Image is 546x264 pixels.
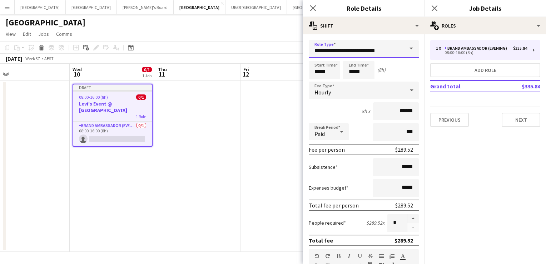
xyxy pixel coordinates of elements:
[35,29,52,39] a: Jobs
[314,130,325,137] span: Paid
[66,0,117,14] button: [GEOGRAPHIC_DATA]
[368,253,373,259] button: Strikethrough
[303,17,425,34] div: Shift
[430,113,469,127] button: Previous
[407,214,419,223] button: Increase
[73,84,153,147] app-job-card: Draft08:00-16:00 (8h)0/1Levi's Event @ [GEOGRAPHIC_DATA]1 RoleBrand Ambassador (Evening)0/108:00-...
[73,84,152,90] div: Draft
[303,4,425,13] h3: Role Details
[336,253,341,259] button: Bold
[362,108,370,114] div: 8h x
[309,146,345,153] div: Fee per person
[325,253,330,259] button: Redo
[136,114,146,119] span: 1 Role
[314,89,331,96] span: Hourly
[6,31,16,37] span: View
[157,70,167,78] span: 11
[314,253,319,259] button: Undo
[79,94,108,100] span: 08:00-16:00 (8h)
[389,253,394,259] button: Ordered List
[225,0,287,14] button: UBER [GEOGRAPHIC_DATA]
[24,56,41,61] span: Week 37
[379,253,384,259] button: Unordered List
[309,185,348,191] label: Expenses budget
[513,46,527,51] div: $335.84
[117,0,174,14] button: [PERSON_NAME]'s Board
[56,31,72,37] span: Comms
[436,46,445,51] div: 1 x
[158,66,167,73] span: Thu
[395,202,413,209] div: $289.52
[502,113,540,127] button: Next
[142,73,152,78] div: 1 Job
[136,94,146,100] span: 0/1
[445,46,510,51] div: Brand Ambassador (Evening)
[242,70,249,78] span: 12
[347,253,352,259] button: Italic
[394,237,413,244] div: $289.52
[309,164,338,170] label: Subsistence
[53,29,75,39] a: Comms
[436,51,527,54] div: 08:00-16:00 (8h)
[142,67,152,72] span: 0/1
[309,237,333,244] div: Total fee
[377,67,386,73] div: (8h)
[400,253,405,259] button: Text Color
[425,17,546,34] div: Roles
[498,80,540,92] td: $335.84
[71,70,82,78] span: 10
[309,220,346,226] label: People required
[309,202,359,209] div: Total fee per person
[23,31,31,37] span: Edit
[20,29,34,39] a: Edit
[6,55,22,62] div: [DATE]
[15,0,66,14] button: [GEOGRAPHIC_DATA]
[425,4,546,13] h3: Job Details
[430,80,498,92] td: Grand total
[73,122,152,146] app-card-role: Brand Ambassador (Evening)0/108:00-16:00 (8h)
[38,31,49,37] span: Jobs
[73,101,152,113] h3: Levi's Event @ [GEOGRAPHIC_DATA]
[174,0,225,14] button: [GEOGRAPHIC_DATA]
[430,63,540,77] button: Add role
[44,56,54,61] div: AEST
[3,29,19,39] a: View
[357,253,362,259] button: Underline
[287,0,372,14] button: [GEOGRAPHIC_DATA]/Gold Coast Winter
[73,66,82,73] span: Wed
[395,146,413,153] div: $289.52
[6,17,85,28] h1: [GEOGRAPHIC_DATA]
[366,220,384,226] div: $289.52 x
[243,66,249,73] span: Fri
